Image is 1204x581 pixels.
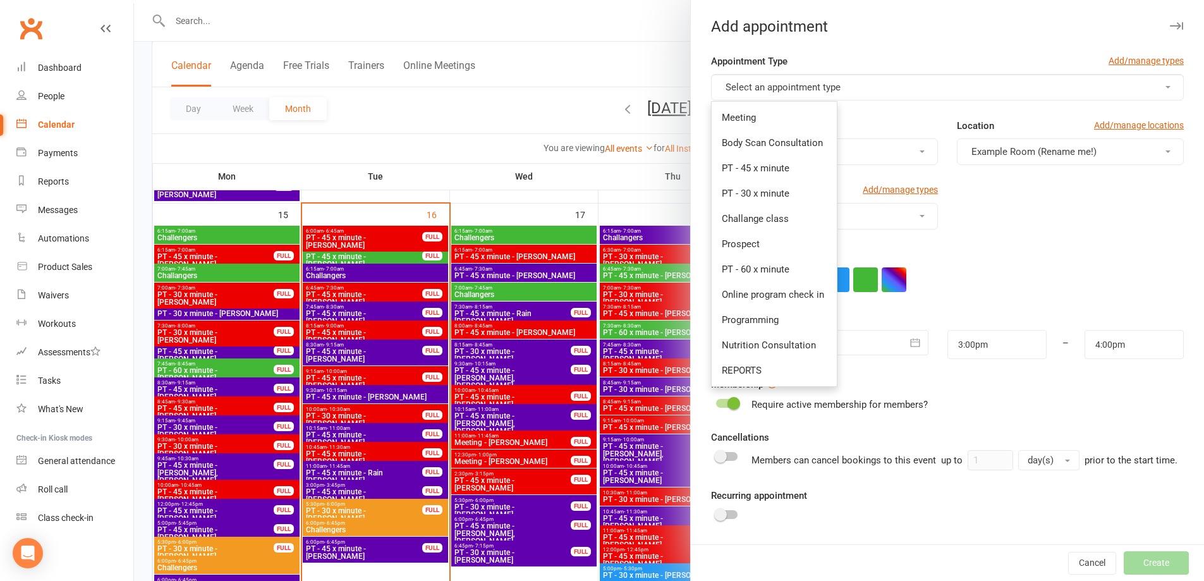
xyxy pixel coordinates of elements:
[38,176,69,187] div: Reports
[16,338,133,367] a: Assessments
[1109,54,1184,68] a: Add/manage types
[1018,450,1079,470] button: day(s)
[722,314,779,326] span: Programming
[957,118,994,133] label: Location
[711,74,1184,101] button: Select an appointment type
[38,91,64,101] div: People
[971,146,1097,157] span: Example Room (Rename me!)
[1094,118,1184,132] a: Add/manage locations
[957,138,1184,165] button: Example Room (Rename me!)
[38,347,100,357] div: Assessments
[16,139,133,168] a: Payments
[722,213,789,224] span: Challange class
[722,289,824,300] span: Online program check in
[712,257,837,282] a: PT - 60 x minute
[722,339,816,351] span: Nutrition Consultation
[711,488,807,503] label: Recurring appointment
[38,376,61,386] div: Tasks
[711,541,825,556] label: Add people to appointment
[16,367,133,395] a: Tasks
[15,13,47,44] a: Clubworx
[38,119,75,130] div: Calendar
[712,333,837,358] a: Nutrition Consultation
[691,18,1204,35] div: Add appointment
[1046,330,1085,359] div: –
[38,148,78,158] div: Payments
[38,262,92,272] div: Product Sales
[16,111,133,139] a: Calendar
[1085,455,1177,466] span: prior to the start time.
[751,450,1177,470] div: Members can cancel bookings to this event
[38,404,83,414] div: What's New
[941,450,1079,470] div: up to
[726,82,841,93] span: Select an appointment type
[38,205,78,215] div: Messages
[711,54,787,69] label: Appointment Type
[722,112,756,123] span: Meeting
[712,358,837,383] a: REPORTS
[16,54,133,82] a: Dashboard
[16,310,133,338] a: Workouts
[1028,455,1054,466] span: day(s)
[722,188,789,199] span: PT - 30 x minute
[16,281,133,310] a: Waivers
[722,162,789,174] span: PT - 45 x minute
[751,397,928,412] div: Require active membership for members?
[38,319,76,329] div: Workouts
[712,282,837,307] a: Online program check in
[712,206,837,231] a: Challange class
[722,137,823,149] span: Body Scan Consultation
[712,105,837,130] a: Meeting
[16,168,133,196] a: Reports
[16,196,133,224] a: Messages
[16,224,133,253] a: Automations
[38,513,94,523] div: Class check-in
[863,183,938,197] a: Add/manage types
[712,231,837,257] a: Prospect
[16,504,133,532] a: Class kiosk mode
[38,484,68,494] div: Roll call
[712,130,837,156] a: Body Scan Consultation
[16,475,133,504] a: Roll call
[722,238,760,250] span: Prospect
[38,290,69,300] div: Waivers
[16,395,133,424] a: What's New
[712,156,837,181] a: PT - 45 x minute
[16,82,133,111] a: People
[711,430,769,445] label: Cancellations
[38,233,89,243] div: Automations
[16,447,133,475] a: General attendance kiosk mode
[712,307,837,333] a: Programming
[13,538,43,568] div: Open Intercom Messenger
[712,181,837,206] a: PT - 30 x minute
[16,253,133,281] a: Product Sales
[38,456,115,466] div: General attendance
[38,63,82,73] div: Dashboard
[722,365,762,376] span: REPORTS
[722,264,789,275] span: PT - 60 x minute
[1068,552,1116,575] button: Cancel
